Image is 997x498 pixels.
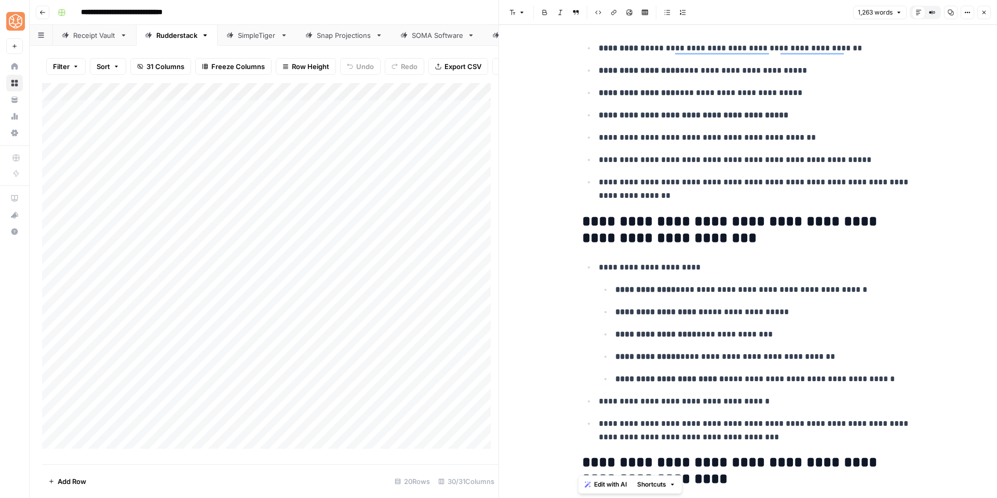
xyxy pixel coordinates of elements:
[6,91,23,108] a: Your Data
[42,473,92,490] button: Add Row
[276,58,336,75] button: Row Height
[340,58,381,75] button: Undo
[211,61,265,72] span: Freeze Columns
[6,8,23,34] button: Workspace: SimpleTiger
[146,61,184,72] span: 31 Columns
[136,25,218,46] a: Rudderstack
[46,58,86,75] button: Filter
[7,207,22,223] div: What's new?
[297,25,392,46] a: Snap Projections
[317,30,371,41] div: Snap Projections
[428,58,488,75] button: Export CSV
[6,12,25,31] img: SimpleTiger Logo
[6,190,23,207] a: AirOps Academy
[6,108,23,125] a: Usage
[392,25,483,46] a: SOMA Software
[6,125,23,141] a: Settings
[218,25,297,46] a: SimpleTiger
[53,61,70,72] span: Filter
[858,8,893,17] span: 1,263 words
[73,30,116,41] div: Receipt Vault
[853,6,907,19] button: 1,263 words
[385,58,424,75] button: Redo
[53,25,136,46] a: Receipt Vault
[483,25,581,46] a: [DOMAIN_NAME]
[292,61,329,72] span: Row Height
[156,30,197,41] div: Rudderstack
[6,207,23,223] button: What's new?
[195,58,272,75] button: Freeze Columns
[356,61,374,72] span: Undo
[637,480,666,489] span: Shortcuts
[58,476,86,487] span: Add Row
[130,58,191,75] button: 31 Columns
[401,61,417,72] span: Redo
[594,480,627,489] span: Edit with AI
[434,473,498,490] div: 30/31 Columns
[6,223,23,240] button: Help + Support
[6,58,23,75] a: Home
[633,478,680,491] button: Shortcuts
[412,30,463,41] div: SOMA Software
[6,75,23,91] a: Browse
[238,30,276,41] div: SimpleTiger
[581,478,631,491] button: Edit with AI
[390,473,434,490] div: 20 Rows
[90,58,126,75] button: Sort
[444,61,481,72] span: Export CSV
[97,61,110,72] span: Sort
